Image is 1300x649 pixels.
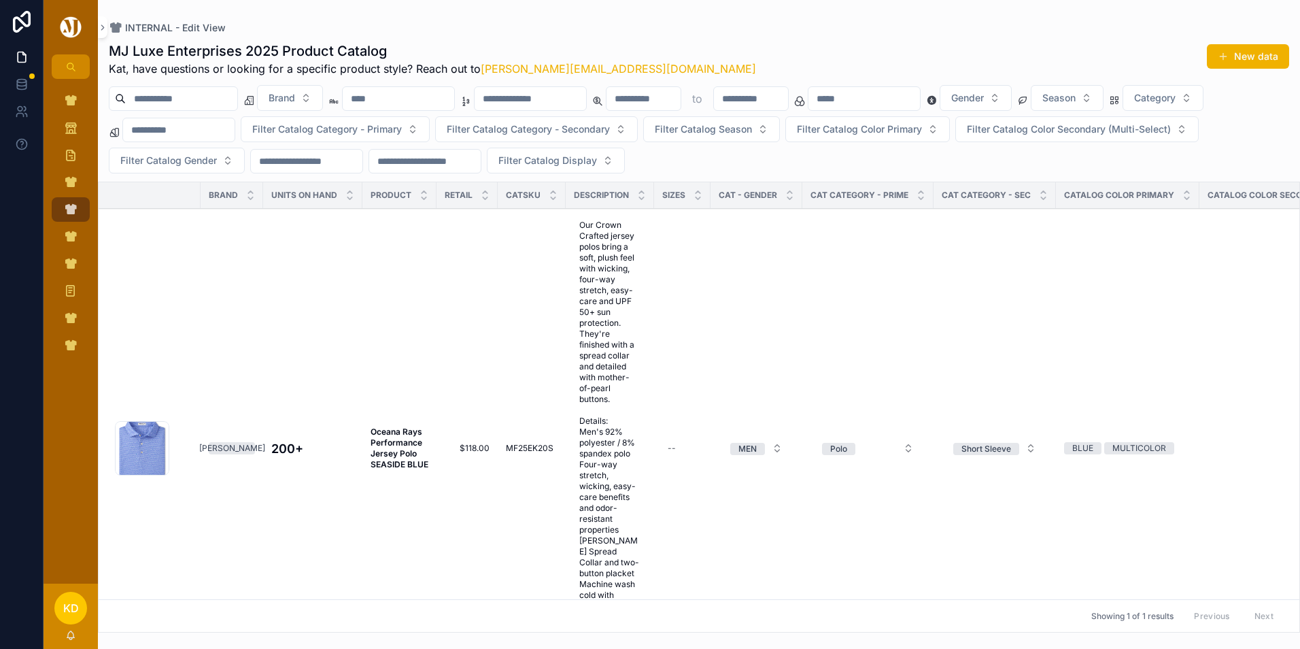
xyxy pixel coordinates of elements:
div: MEN [738,443,757,455]
button: Select Button [487,148,625,173]
button: Select Button [643,116,780,142]
a: BLUEMULTICOLOR [1064,442,1191,454]
span: Retail [445,190,473,201]
span: INTERNAL - Edit View [125,21,226,35]
h1: MJ Luxe Enterprises 2025 Product Catalog [109,41,756,61]
button: Select Button [1123,85,1203,111]
button: Select Button [811,436,925,461]
a: INTERNAL - Edit View [109,21,226,35]
div: Polo [830,443,847,455]
button: Select Button [942,436,1047,461]
button: Unselect POLO [822,442,855,455]
div: BLUE [1072,442,1093,454]
div: [PERSON_NAME] [199,442,265,454]
a: $118.00 [445,443,490,454]
span: Category [1134,91,1176,105]
span: MF25EK20S [506,443,553,454]
span: Filter Catalog Display [498,154,597,167]
span: CAT CATEGORY - PRIME [810,190,908,201]
a: [PERSON_NAME][EMAIL_ADDRESS][DOMAIN_NAME] [481,62,756,76]
span: Brand [209,190,238,201]
span: Units On Hand [271,190,337,201]
a: Select Button [810,435,925,461]
button: Select Button [955,116,1199,142]
a: MF25EK20S [506,443,558,454]
span: KD [63,600,79,616]
span: CAT CATEGORY - SEC [942,190,1031,201]
button: Select Button [719,436,793,461]
div: -- [668,443,676,454]
span: Gender [951,91,984,105]
span: Filter Catalog Color Primary [797,122,922,136]
div: MULTICOLOR [1112,442,1166,454]
span: Catalog Color Primary [1064,190,1174,201]
span: CATSKU [506,190,541,201]
span: Description [574,190,629,201]
button: Select Button [257,85,323,111]
button: New data [1207,44,1289,69]
div: scrollable content [44,79,98,376]
div: Short Sleeve [961,443,1011,455]
button: Select Button [109,148,245,173]
span: SIZES [662,190,685,201]
span: Filter Catalog Season [655,122,752,136]
a: -- [662,437,702,459]
button: Select Button [940,85,1012,111]
a: Select Button [719,435,794,461]
button: Select Button [1031,85,1104,111]
a: Select Button [942,435,1048,461]
span: Kat, have questions or looking for a specific product style? Reach out to [109,61,756,77]
strong: Oceana Rays Performance Jersey Polo SEASIDE BLUE [371,427,428,469]
span: CAT - GENDER [719,190,777,201]
span: Product [371,190,411,201]
a: Oceana Rays Performance Jersey Polo SEASIDE BLUE [371,427,428,470]
a: [PERSON_NAME] [209,442,255,454]
span: Filter Catalog Category - Secondary [447,122,610,136]
button: Select Button [785,116,950,142]
span: Season [1042,91,1076,105]
button: Select Button [435,116,638,142]
img: App logo [58,16,84,38]
span: Showing 1 of 1 results [1091,611,1174,622]
p: to [692,90,702,107]
span: Filter Catalog Gender [120,154,217,167]
button: Select Button [241,116,430,142]
span: Filter Catalog Color Secondary (Multi-Select) [967,122,1171,136]
span: Brand [269,91,295,105]
span: Filter Catalog Category - Primary [252,122,402,136]
button: Unselect SHORT_SLEEVE [953,442,1019,455]
a: 200+ [271,439,354,458]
